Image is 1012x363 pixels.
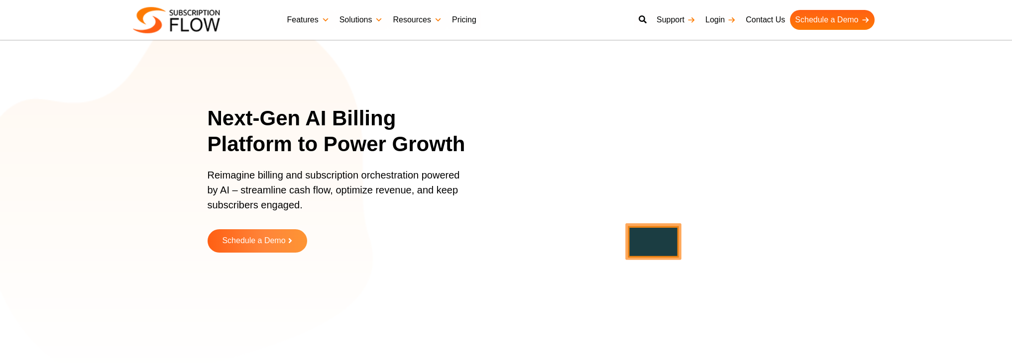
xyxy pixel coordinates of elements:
p: Reimagine billing and subscription orchestration powered by AI – streamline cash flow, optimize r... [208,168,466,222]
img: Subscriptionflow [133,7,220,33]
a: Contact Us [741,10,790,30]
a: Solutions [335,10,388,30]
a: Features [282,10,335,30]
h1: Next-Gen AI Billing Platform to Power Growth [208,105,479,158]
a: Login [700,10,741,30]
a: Resources [388,10,447,30]
a: Support [652,10,700,30]
a: Schedule a Demo [790,10,874,30]
a: Pricing [447,10,481,30]
a: Schedule a Demo [208,229,307,253]
span: Schedule a Demo [222,237,285,245]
